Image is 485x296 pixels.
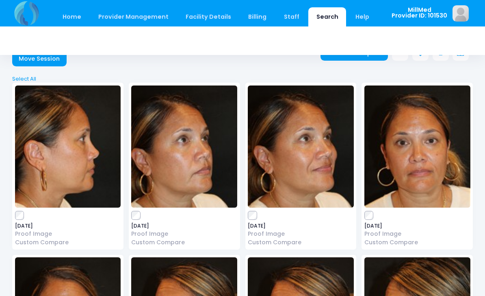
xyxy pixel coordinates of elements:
[10,75,476,83] a: Select All
[392,7,447,19] span: MillMed Provider ID: 101530
[15,238,121,247] a: Custom Compare
[131,230,237,238] a: Proof Image
[308,7,346,26] a: Search
[364,238,470,247] a: Custom Compare
[276,7,307,26] a: Staff
[240,7,275,26] a: Billing
[131,238,237,247] a: Custom Compare
[12,50,67,66] a: Move Session
[348,7,377,26] a: Help
[131,86,237,208] img: image
[178,7,239,26] a: Facility Details
[453,5,469,22] img: image
[248,230,354,238] a: Proof Image
[364,230,470,238] a: Proof Image
[54,7,89,26] a: Home
[15,230,121,238] a: Proof Image
[248,86,354,208] img: image
[364,86,470,208] img: image
[364,224,470,228] span: [DATE]
[90,7,176,26] a: Provider Management
[15,224,121,228] span: [DATE]
[15,86,121,208] img: image
[248,238,354,247] a: Custom Compare
[131,224,237,228] span: [DATE]
[248,224,354,228] span: [DATE]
